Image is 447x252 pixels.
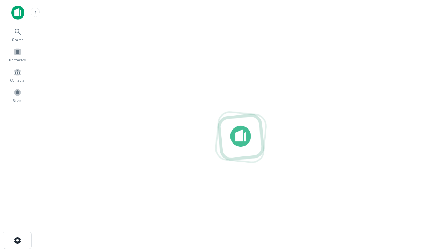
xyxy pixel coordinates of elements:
a: Saved [2,86,33,105]
span: Borrowers [9,57,26,63]
a: Search [2,25,33,44]
img: capitalize-icon.png [11,6,24,20]
span: Search [12,37,23,42]
iframe: Chat Widget [412,174,447,207]
span: Contacts [10,77,24,83]
a: Borrowers [2,45,33,64]
a: Contacts [2,65,33,84]
span: Saved [13,98,23,103]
